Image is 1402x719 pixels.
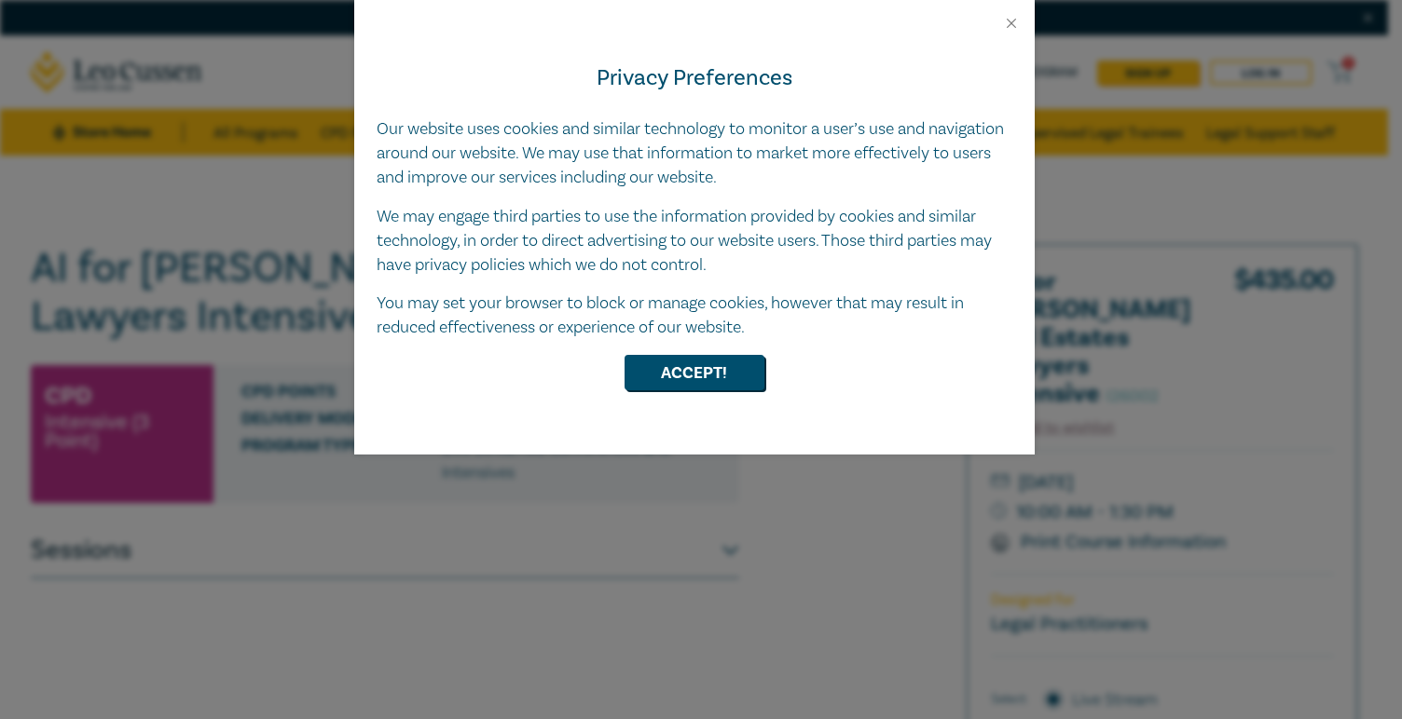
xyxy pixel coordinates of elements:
h4: Privacy Preferences [377,61,1012,95]
p: We may engage third parties to use the information provided by cookies and similar technology, in... [377,205,1012,278]
p: Our website uses cookies and similar technology to monitor a user’s use and navigation around our... [377,117,1012,190]
button: Accept! [625,355,764,390]
button: Close [1003,15,1020,32]
p: You may set your browser to block or manage cookies, however that may result in reduced effective... [377,292,1012,340]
